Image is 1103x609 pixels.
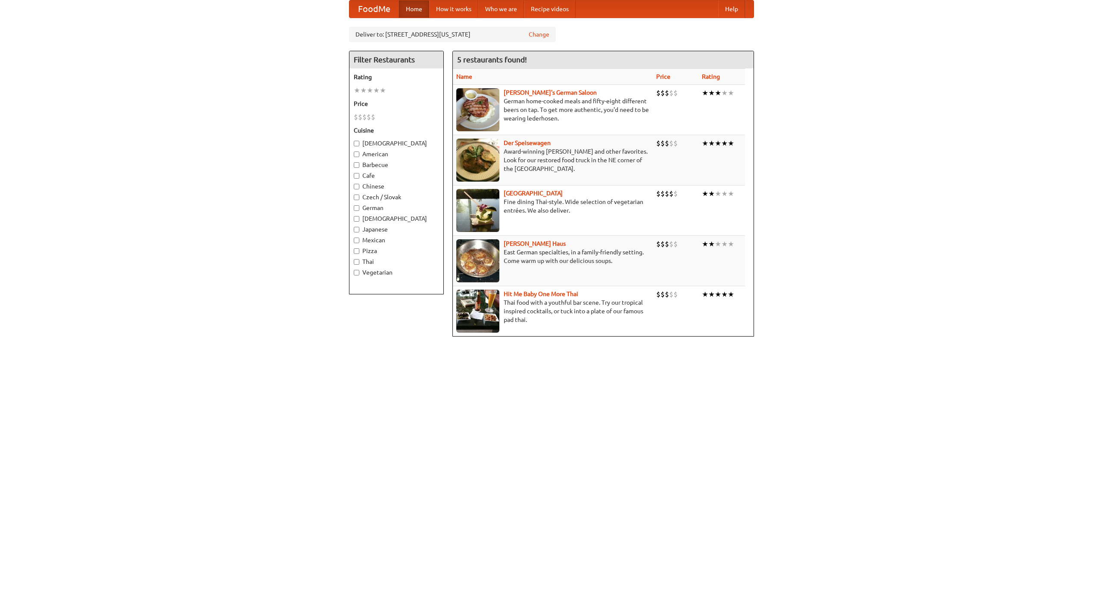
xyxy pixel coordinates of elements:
li: ★ [367,86,373,95]
input: German [354,205,359,211]
li: $ [665,139,669,148]
label: Czech / Slovak [354,193,439,201]
ng-pluralize: 5 restaurants found! [457,56,527,64]
li: $ [358,112,362,122]
li: ★ [702,290,708,299]
input: Barbecue [354,162,359,168]
li: ★ [715,88,721,98]
p: Fine dining Thai-style. Wide selection of vegetarian entrées. We also deliver. [456,198,649,215]
a: [PERSON_NAME]'s German Saloon [504,89,597,96]
input: Thai [354,259,359,265]
p: Award-winning [PERSON_NAME] and other favorites. Look for our restored food truck in the NE corne... [456,147,649,173]
a: Der Speisewagen [504,139,551,146]
li: $ [656,139,661,148]
a: Help [718,0,745,18]
li: ★ [728,239,734,249]
label: [DEMOGRAPHIC_DATA] [354,139,439,148]
li: $ [661,88,665,98]
label: Pizza [354,247,439,255]
label: German [354,204,439,212]
li: $ [661,139,665,148]
li: ★ [715,139,721,148]
li: ★ [721,290,728,299]
li: $ [656,189,661,198]
li: ★ [728,139,734,148]
li: ★ [702,139,708,148]
input: Czech / Slovak [354,195,359,200]
div: Deliver to: [STREET_ADDRESS][US_STATE] [349,27,556,42]
li: $ [669,239,673,249]
li: ★ [715,239,721,249]
img: speisewagen.jpg [456,139,499,182]
a: Change [529,30,549,39]
li: $ [673,189,678,198]
li: ★ [715,189,721,198]
a: Recipe videos [524,0,576,18]
a: Home [399,0,429,18]
li: ★ [702,239,708,249]
a: [PERSON_NAME] Haus [504,240,566,247]
li: ★ [721,239,728,249]
input: Pizza [354,248,359,254]
a: FoodMe [349,0,399,18]
li: $ [673,290,678,299]
li: ★ [380,86,386,95]
label: Vegetarian [354,268,439,277]
label: Barbecue [354,161,439,169]
li: ★ [708,239,715,249]
a: [GEOGRAPHIC_DATA] [504,190,563,197]
a: How it works [429,0,478,18]
li: ★ [354,86,360,95]
li: $ [656,239,661,249]
a: Name [456,73,472,80]
input: American [354,151,359,157]
a: Hit Me Baby One More Thai [504,291,578,297]
a: Rating [702,73,720,80]
img: satay.jpg [456,189,499,232]
h4: Filter Restaurants [349,51,443,68]
input: Vegetarian [354,270,359,275]
img: esthers.jpg [456,88,499,131]
li: ★ [728,88,734,98]
img: babythai.jpg [456,290,499,333]
li: ★ [373,86,380,95]
li: $ [661,189,665,198]
img: kohlhaus.jpg [456,239,499,282]
li: ★ [708,189,715,198]
input: [DEMOGRAPHIC_DATA] [354,141,359,146]
li: ★ [728,189,734,198]
h5: Price [354,99,439,108]
li: ★ [721,189,728,198]
input: Cafe [354,173,359,179]
p: East German specialties, in a family-friendly setting. Come warm up with our delicious soups. [456,248,649,265]
p: German home-cooked meals and fifty-eight different beers on tap. To get more authentic, you'd nee... [456,97,649,123]
input: [DEMOGRAPHIC_DATA] [354,216,359,222]
h5: Rating [354,73,439,81]
li: ★ [728,290,734,299]
li: ★ [721,88,728,98]
li: ★ [715,290,721,299]
li: $ [669,88,673,98]
li: ★ [708,139,715,148]
a: Who we are [478,0,524,18]
li: ★ [702,88,708,98]
li: $ [661,239,665,249]
li: ★ [360,86,367,95]
li: $ [665,88,669,98]
a: Price [656,73,670,80]
label: Cafe [354,171,439,180]
li: $ [371,112,375,122]
li: $ [354,112,358,122]
li: $ [669,290,673,299]
input: Chinese [354,184,359,189]
li: $ [665,290,669,299]
li: $ [665,239,669,249]
li: ★ [708,88,715,98]
li: $ [656,290,661,299]
li: $ [673,139,678,148]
